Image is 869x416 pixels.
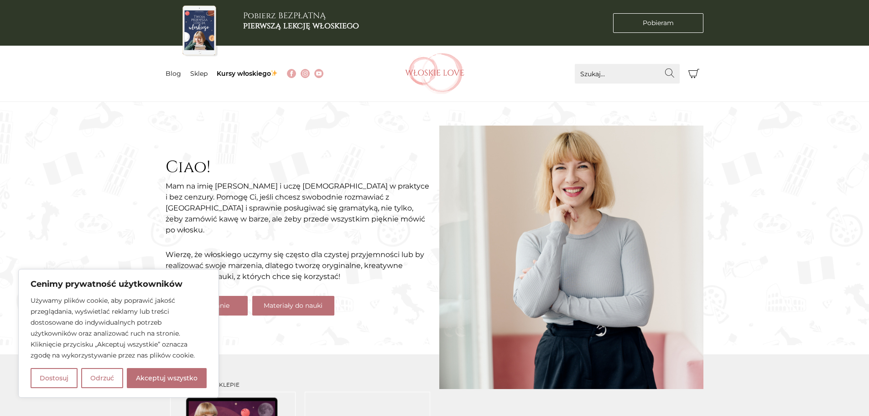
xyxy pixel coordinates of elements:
[127,368,207,388] button: Akceptuj wszystko
[643,18,674,28] span: Pobieram
[170,382,430,388] h3: Najnowsze w sklepie
[252,296,334,316] a: Materiały do nauki
[166,158,430,177] h2: Ciao!
[31,295,207,361] p: Używamy plików cookie, aby poprawić jakość przeglądania, wyświetlać reklamy lub treści dostosowan...
[31,279,207,290] p: Cenimy prywatność użytkowników
[684,64,704,84] button: Koszyk
[217,69,278,78] a: Kursy włoskiego
[243,11,359,31] h3: Pobierz BEZPŁATNĄ
[166,249,430,282] p: Wierzę, że włoskiego uczymy się często dla czystej przyjemności lub by realizować swoje marzenia,...
[31,368,78,388] button: Dostosuj
[243,20,359,32] b: pierwszą lekcję włoskiego
[166,181,430,236] p: Mam na imię [PERSON_NAME] i uczę [DEMOGRAPHIC_DATA] w praktyce i bez cenzury. Pomogę Ci, jeśli ch...
[271,70,277,76] img: ✨
[613,13,703,33] a: Pobieram
[166,69,181,78] a: Blog
[81,368,123,388] button: Odrzuć
[190,69,208,78] a: Sklep
[405,53,464,94] img: Włoskielove
[575,64,680,84] input: Szukaj...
